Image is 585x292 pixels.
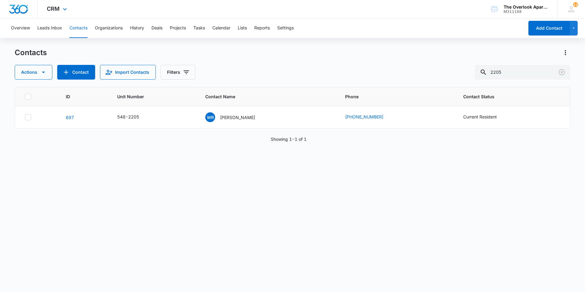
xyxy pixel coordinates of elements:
[100,65,156,80] button: Import Contacts
[277,18,294,38] button: Settings
[57,65,95,80] button: Add Contact
[117,93,191,100] span: Unit Number
[463,93,551,100] span: Contact Status
[475,65,570,80] input: Search Contacts
[238,18,247,38] button: Lists
[271,136,307,142] p: Showing 1-1 of 1
[463,114,497,120] div: Current Resident
[557,67,567,77] button: Clear
[205,112,266,122] div: Contact Name - Wilma Ramirez - Select to Edit Field
[254,18,270,38] button: Reports
[345,114,383,120] a: [PHONE_NUMBER]
[15,65,52,80] button: Actions
[130,18,144,38] button: History
[528,21,570,36] button: Add Contact
[151,18,162,38] button: Deals
[205,93,321,100] span: Contact Name
[205,112,215,122] span: WR
[345,93,440,100] span: Phone
[170,18,186,38] button: Projects
[193,18,205,38] button: Tasks
[69,18,88,38] button: Contacts
[504,5,548,9] div: account name
[220,114,255,121] p: [PERSON_NAME]
[463,114,508,121] div: Contact Status - Current Resident - Select to Edit Field
[504,9,548,14] div: account id
[161,65,195,80] button: Filters
[66,93,94,100] span: ID
[11,18,30,38] button: Overview
[561,48,570,58] button: Actions
[95,18,123,38] button: Organizations
[47,6,60,12] span: CRM
[117,114,139,120] div: 548-2205
[573,2,578,7] div: notifications count
[212,18,230,38] button: Calendar
[345,114,394,121] div: Phone - (808) 387-9798 - Select to Edit Field
[37,18,62,38] button: Leads Inbox
[66,115,74,120] a: Navigate to contact details page for Wilma Ramirez
[117,114,150,121] div: Unit Number - 548-2205 - Select to Edit Field
[15,48,47,57] h1: Contacts
[573,2,578,7] span: 12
